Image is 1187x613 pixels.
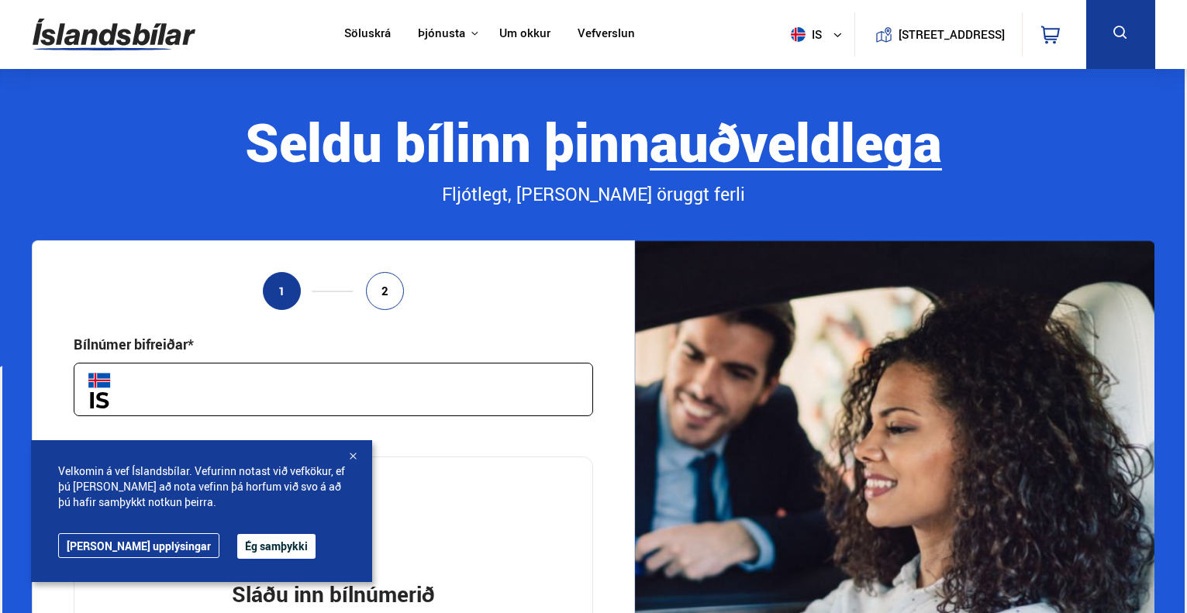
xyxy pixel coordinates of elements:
[499,26,550,43] a: Um okkur
[33,9,195,60] img: G0Ugv5HjCgRt.svg
[381,284,388,298] span: 2
[785,12,854,57] button: is
[418,26,465,41] button: Þjónusta
[650,105,942,177] b: auðveldlega
[905,28,999,41] button: [STREET_ADDRESS]
[578,26,635,43] a: Vefverslun
[278,284,285,298] span: 1
[791,27,806,42] img: svg+xml;base64,PHN2ZyB4bWxucz0iaHR0cDovL3d3dy53My5vcmcvMjAwMC9zdmciIHdpZHRoPSI1MTIiIGhlaWdodD0iNT...
[237,534,316,559] button: Ég samþykki
[785,27,823,42] span: is
[32,112,1154,170] div: Seldu bílinn þinn
[344,26,391,43] a: Söluskrá
[863,12,1013,57] a: [STREET_ADDRESS]
[232,579,435,608] h3: Sláðu inn bílnúmerið
[58,533,219,558] a: [PERSON_NAME] upplýsingar
[58,463,345,510] span: Velkomin á vef Íslandsbílar. Vefurinn notast við vefkökur, ef þú [PERSON_NAME] að nota vefinn þá ...
[32,181,1154,208] div: Fljótlegt, [PERSON_NAME] öruggt ferli
[74,335,194,353] div: Bílnúmer bifreiðar*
